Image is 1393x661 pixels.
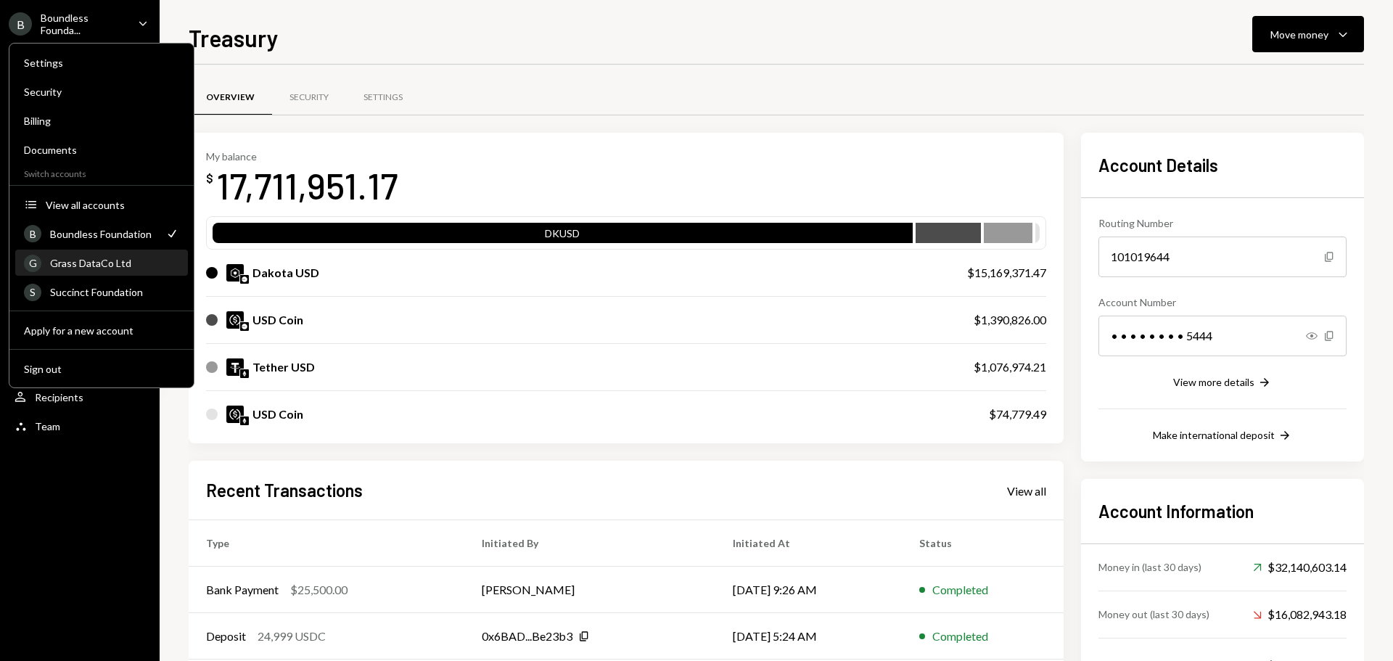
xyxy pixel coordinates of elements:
h2: Recent Transactions [206,478,363,502]
div: Billing [24,115,179,127]
td: [PERSON_NAME] [464,567,716,613]
div: $32,140,603.14 [1253,559,1347,576]
a: Settings [346,79,420,116]
div: Dakota USD [252,264,319,282]
div: Make international deposit [1153,429,1275,441]
div: $74,779.49 [989,406,1046,423]
th: Status [902,520,1064,567]
div: $1,390,826.00 [974,311,1046,329]
div: Boundless Founda... [41,12,126,36]
img: ethereum-mainnet [240,416,249,425]
div: Money in (last 30 days) [1098,559,1201,575]
h2: Account Details [1098,153,1347,177]
a: View all [1007,483,1046,498]
button: View all accounts [15,192,188,218]
div: Succinct Foundation [50,286,179,298]
div: Overview [206,91,255,104]
a: SSuccinct Foundation [15,279,188,305]
img: DKUSD [226,264,244,282]
div: 24,999 USDC [258,628,326,645]
div: $1,076,974.21 [974,358,1046,376]
div: DKUSD [213,226,913,246]
div: Bank Payment [206,581,279,599]
div: View all accounts [46,199,179,211]
img: base-mainnet [240,275,249,284]
div: Tether USD [252,358,315,376]
button: Make international deposit [1153,428,1292,444]
div: Team [35,420,60,432]
h1: Treasury [189,23,279,52]
div: Apply for a new account [24,324,179,337]
div: Security [24,86,179,98]
h2: Account Information [1098,499,1347,523]
div: Move money [1270,27,1328,42]
div: USD Coin [252,406,303,423]
div: • • • • • • • • 5444 [1098,316,1347,356]
img: ethereum-mainnet [240,369,249,378]
div: $16,082,943.18 [1253,606,1347,623]
button: View more details [1173,375,1272,391]
div: My balance [206,150,398,163]
div: Settings [363,91,403,104]
a: Security [15,78,188,104]
button: Move money [1252,16,1364,52]
div: View all [1007,484,1046,498]
div: G [24,255,41,272]
div: 0x6BAD...Be23b3 [482,628,572,645]
div: S [24,284,41,301]
div: Documents [24,144,179,156]
div: Completed [932,628,988,645]
a: Documents [15,136,188,163]
div: Sign out [24,363,179,375]
div: Boundless Foundation [50,228,156,240]
div: Recipients [35,391,83,403]
a: Security [272,79,346,116]
td: [DATE] 9:26 AM [715,567,901,613]
th: Initiated At [715,520,901,567]
a: Settings [15,49,188,75]
div: Routing Number [1098,215,1347,231]
button: Apply for a new account [15,318,188,344]
img: base-mainnet [240,322,249,331]
div: Money out (last 30 days) [1098,607,1209,622]
div: View more details [1173,376,1254,388]
div: Security [289,91,329,104]
a: Overview [189,79,272,116]
div: Deposit [206,628,246,645]
div: Settings [24,57,179,69]
td: [DATE] 5:24 AM [715,613,901,660]
th: Type [189,520,464,567]
div: $ [206,171,213,186]
div: $15,169,371.47 [967,264,1046,282]
div: USD Coin [252,311,303,329]
a: GGrass DataCo Ltd [15,250,188,276]
div: 101019644 [1098,237,1347,277]
a: Team [9,413,151,439]
img: USDC [226,311,244,329]
a: Recipients [9,384,151,410]
button: Sign out [15,356,188,382]
div: Account Number [1098,295,1347,310]
div: B [24,225,41,242]
div: Completed [932,581,988,599]
div: $25,500.00 [290,581,348,599]
div: Switch accounts [9,165,194,179]
div: B [9,12,32,36]
div: Grass DataCo Ltd [50,257,179,269]
th: Initiated By [464,520,716,567]
img: USDT [226,358,244,376]
a: Billing [15,107,188,134]
div: 17,711,951.17 [216,163,398,208]
img: USDC [226,406,244,423]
